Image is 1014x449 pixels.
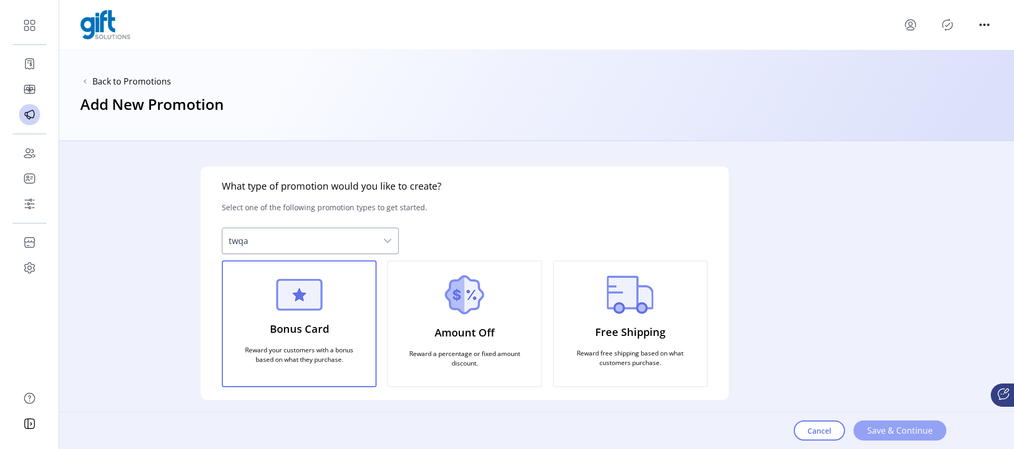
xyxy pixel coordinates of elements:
[435,321,494,345] p: Amount Off
[377,228,398,254] div: dropdown trigger
[976,16,993,33] button: menu
[92,75,171,88] button: Back to Promotions
[276,279,323,311] img: bonus_card.png
[607,276,654,314] img: free_shipping.png
[595,320,665,344] p: Free Shipping
[222,179,442,193] h5: What type of promotion would you like to create?
[853,420,946,441] button: Save & Continue
[222,193,427,221] p: Select one of the following promotion types to get started.
[939,16,956,33] button: Publisher Panel
[236,341,363,369] p: Reward your customers with a bonus based on what they purchase.
[867,424,933,437] span: Save & Continue
[445,275,484,314] img: amount_off.png
[902,16,919,33] button: menu
[80,10,130,40] img: logo
[567,344,694,372] p: Reward free shipping based on what customers purchase.
[222,228,377,254] span: twqa
[794,420,845,441] button: Cancel
[270,317,329,341] p: Bonus Card
[808,425,831,436] span: Cancel
[80,93,224,116] h3: Add New Promotion
[401,345,528,372] p: Reward a percentage or fixed amount discount.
